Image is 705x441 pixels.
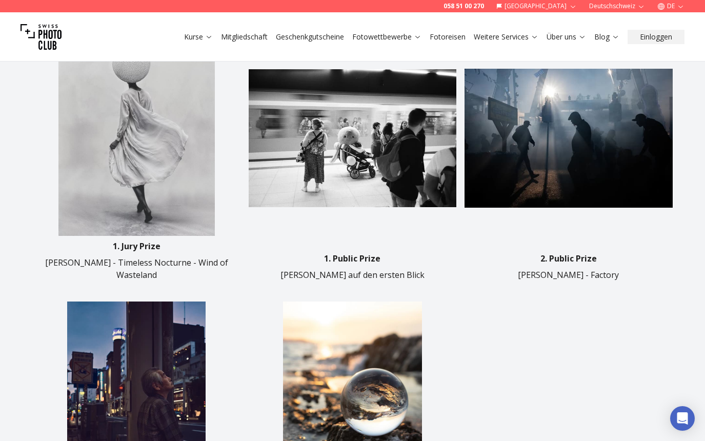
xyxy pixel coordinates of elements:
[540,252,597,265] p: 2. Public Prize
[184,32,213,42] a: Kurse
[33,256,240,281] p: [PERSON_NAME] - Timeless Nocturne - Wind of Wasteland
[249,28,456,248] img: image
[180,30,217,44] button: Kurse
[594,32,619,42] a: Blog
[542,30,590,44] button: Über uns
[547,32,586,42] a: Über uns
[465,28,672,248] img: image
[324,252,380,265] p: 1. Public Prize
[426,30,470,44] button: Fotoreisen
[352,32,421,42] a: Fotowettbewerbe
[272,30,348,44] button: Geschenkgutscheine
[444,2,484,10] a: 058 51 00 270
[348,30,426,44] button: Fotowettbewerbe
[217,30,272,44] button: Mitgliedschaft
[113,240,160,252] p: 1. Jury Prize
[670,406,695,431] div: Open Intercom Messenger
[628,30,684,44] button: Einloggen
[470,30,542,44] button: Weitere Services
[474,32,538,42] a: Weitere Services
[518,269,619,281] p: [PERSON_NAME] - Factory
[430,32,466,42] a: Fotoreisen
[221,32,268,42] a: Mitgliedschaft
[590,30,623,44] button: Blog
[276,32,344,42] a: Geschenkgutscheine
[33,28,240,236] img: image
[280,269,425,281] p: [PERSON_NAME] auf den ersten Blick
[21,16,62,57] img: Swiss photo club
